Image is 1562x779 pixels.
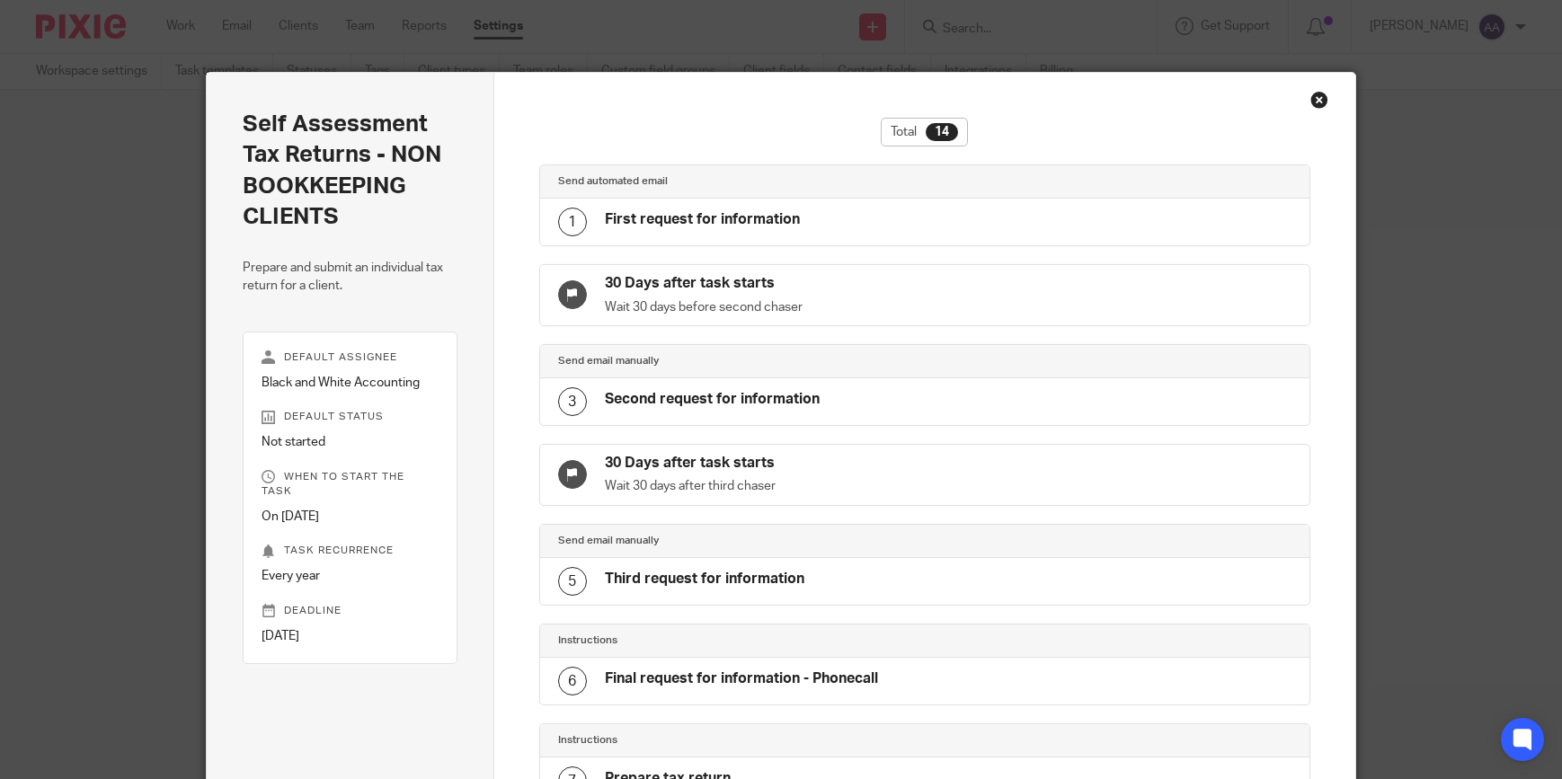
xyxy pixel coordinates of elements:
h4: Second request for information [605,390,820,409]
h4: 30 Days after task starts [605,454,925,473]
div: 3 [558,387,587,416]
h4: Send email manually [558,534,925,548]
h4: Send email manually [558,354,925,368]
div: Total [881,118,968,146]
h4: Instructions [558,633,925,648]
h4: Third request for information [605,570,804,589]
p: Wait 30 days after third chaser [605,477,925,495]
div: 1 [558,208,587,236]
p: Black and White Accounting [262,374,439,392]
p: Wait 30 days before second chaser [605,298,925,316]
p: Task recurrence [262,544,439,558]
div: 5 [558,567,587,596]
div: 14 [926,123,958,141]
h2: Self Assessment Tax Returns - NON BOOKKEEPING CLIENTS [243,109,457,232]
p: Default status [262,410,439,424]
h4: Final request for information - Phonecall [605,669,878,688]
p: Prepare and submit an individual tax return for a client. [243,259,457,296]
p: Deadline [262,604,439,618]
h4: First request for information [605,210,800,229]
p: When to start the task [262,470,439,499]
h4: Send automated email [558,174,925,189]
p: [DATE] [262,627,439,645]
div: 6 [558,667,587,695]
div: Close this dialog window [1310,91,1328,109]
h4: Instructions [558,733,925,748]
p: Default assignee [262,350,439,365]
h4: 30 Days after task starts [605,274,925,293]
p: Not started [262,433,439,451]
p: On [DATE] [262,508,439,526]
p: Every year [262,567,439,585]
